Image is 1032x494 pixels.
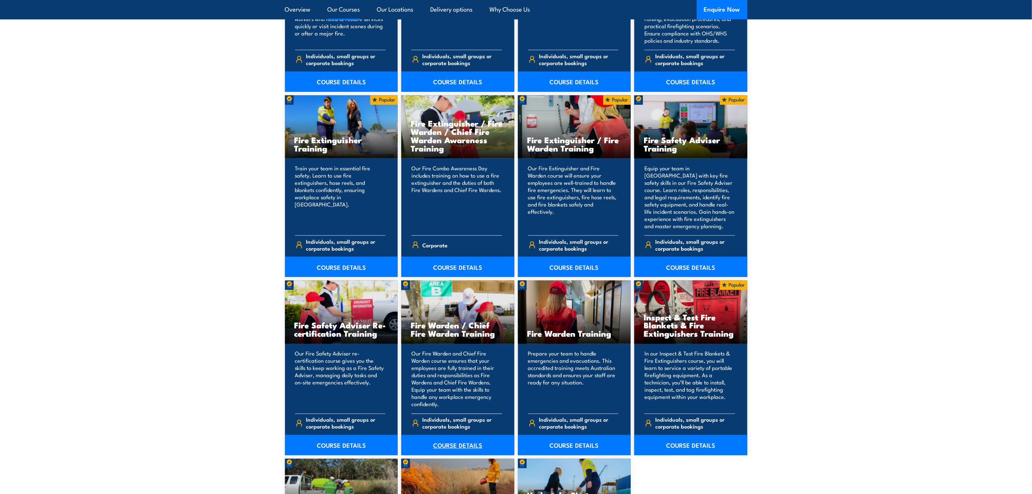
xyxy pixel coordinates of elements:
p: Train your team in essential fire safety. Learn to use fire extinguishers, hose reels, and blanke... [295,165,386,230]
span: Individuals, small groups or corporate bookings [656,416,735,430]
span: Individuals, small groups or corporate bookings [656,238,735,252]
h3: Fire Extinguisher / Fire Warden Training [527,136,622,152]
a: COURSE DETAILS [634,435,747,455]
a: COURSE DETAILS [518,435,631,455]
p: Prepare your team to handle emergencies and evacuations. This accredited training meets Australia... [528,350,619,408]
h3: Fire Safety Adviser Training [644,136,738,152]
p: Our Fire Warden and Chief Fire Warden course ensures that your employees are fully trained in the... [411,350,502,408]
h3: Inspect & Test Fire Blankets & Fire Extinguishers Training [644,313,738,338]
a: COURSE DETAILS [285,257,398,277]
span: Individuals, small groups or corporate bookings [539,52,618,66]
a: COURSE DETAILS [634,72,747,92]
span: Corporate [423,239,448,251]
span: Individuals, small groups or corporate bookings [423,52,502,66]
a: COURSE DETAILS [518,257,631,277]
p: Equip your team in [GEOGRAPHIC_DATA] with key fire safety skills in our Fire Safety Adviser cours... [644,165,735,230]
span: Individuals, small groups or corporate bookings [306,52,385,66]
a: COURSE DETAILS [401,435,514,455]
span: Individuals, small groups or corporate bookings [656,52,735,66]
a: COURSE DETAILS [401,72,514,92]
a: COURSE DETAILS [285,72,398,92]
h3: Fire Safety Adviser Re-certification Training [294,321,389,338]
h3: Fire Extinguisher / Fire Warden / Chief Fire Warden Awareness Training [411,119,505,152]
h3: Fire Extinguisher Training [294,136,389,152]
a: COURSE DETAILS [285,435,398,455]
p: In our Inspect & Test Fire Blankets & Fire Extinguishers course, you will learn to service a vari... [644,350,735,408]
span: Individuals, small groups or corporate bookings [539,238,618,252]
p: Our Fire Safety Adviser re-certification course gives you the skills to keep working as a Fire Sa... [295,350,386,408]
p: Our Fire Extinguisher and Fire Warden course will ensure your employees are well-trained to handl... [528,165,619,230]
span: Individuals, small groups or corporate bookings [539,416,618,430]
a: COURSE DETAILS [401,257,514,277]
span: Individuals, small groups or corporate bookings [306,238,385,252]
a: COURSE DETAILS [634,257,747,277]
p: Our Fire Combo Awareness Day includes training on how to use a fire extinguisher and the duties o... [411,165,502,230]
span: Individuals, small groups or corporate bookings [306,416,385,430]
h3: Fire Warden Training [527,329,622,338]
a: COURSE DETAILS [518,72,631,92]
h3: Fire Warden / Chief Fire Warden Training [411,321,505,338]
span: Individuals, small groups or corporate bookings [423,416,502,430]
